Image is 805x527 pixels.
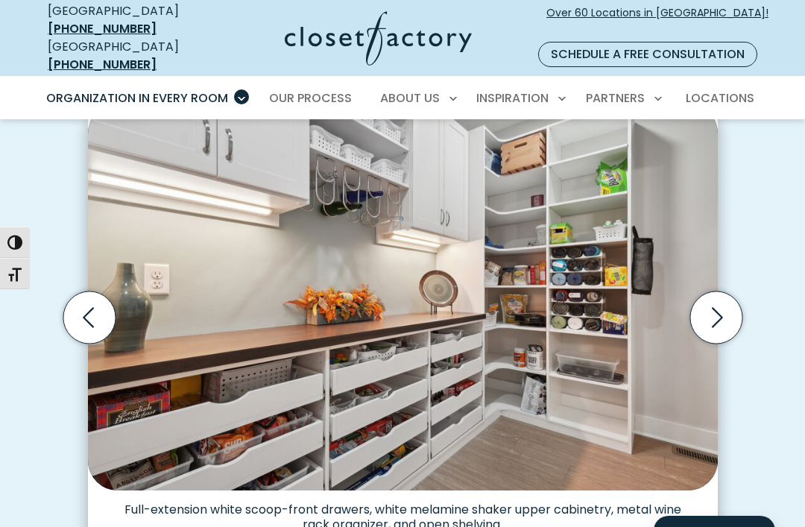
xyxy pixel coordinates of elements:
img: Closet Factory Logo [285,11,472,66]
div: [GEOGRAPHIC_DATA] [48,2,210,38]
button: Next slide [684,285,748,350]
span: Our Process [269,89,352,107]
button: Previous slide [57,285,121,350]
img: Custom white pantry with multiple open pull-out drawers and upper cabinetry, featuring a wood sla... [88,104,718,491]
span: Locations [686,89,754,107]
nav: Primary Menu [36,78,769,119]
span: Inspiration [476,89,549,107]
span: Partners [586,89,645,107]
a: Schedule a Free Consultation [538,42,757,67]
a: [PHONE_NUMBER] [48,20,157,37]
a: [PHONE_NUMBER] [48,56,157,73]
span: Over 60 Locations in [GEOGRAPHIC_DATA]! [546,5,768,37]
span: Organization in Every Room [46,89,228,107]
div: [GEOGRAPHIC_DATA] [48,38,210,74]
span: About Us [380,89,440,107]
